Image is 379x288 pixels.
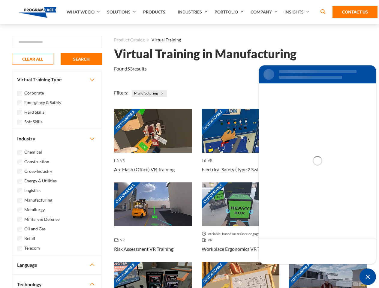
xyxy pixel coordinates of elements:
[202,166,280,173] h3: Electrical Safety (Type 2 Switchgear) VR Training
[114,182,192,262] a: Customizable Thumbnail - Risk Assessment VR Training VR Risk Assessment VR Training
[24,158,49,165] label: Construction
[114,65,147,72] p: Found results
[257,64,377,265] iframe: SalesIQ Chat Window
[17,160,22,164] input: Construction
[114,36,367,44] nav: breadcrumb
[24,245,40,251] label: Telecom
[17,227,22,232] input: Oil and Gas
[12,129,102,148] button: Industry
[127,66,133,71] em: 53
[24,187,41,194] label: Logistics
[19,7,57,18] img: Program-Ace
[17,246,22,251] input: Telecom
[24,197,52,203] label: Manufacturing
[24,216,59,223] label: Military & Defense
[17,100,22,105] input: Emergency & Safety
[17,198,22,203] input: Manufacturing
[17,150,22,155] input: Chemical
[132,90,167,97] span: Manufacturing
[114,166,175,173] h3: Arc Flash (Office) VR Training
[24,90,44,96] label: Corporate
[24,206,45,213] label: Metallurgy
[159,90,166,97] button: Close
[24,99,61,106] label: Emergency & Safety
[24,235,35,242] label: Retail
[359,268,376,285] div: Chat Widget
[114,237,127,243] span: VR
[24,178,57,184] label: Energy & Utilities
[12,53,53,65] button: CLEAR ALL
[332,6,377,18] a: Contact Us
[145,36,181,44] li: Virtual Training
[359,268,376,285] span: Minimize live chat window
[114,36,145,44] a: Product Catalog
[202,182,280,262] a: Customizable Thumbnail - Workplace Ergonomics VR Training Variable, based on trainee engagement w...
[17,236,22,241] input: Retail
[24,149,42,155] label: Chemical
[17,188,22,193] input: Logistics
[202,231,280,237] span: Variable, based on trainee engagement with exercises.
[17,120,22,124] input: Soft Skills
[17,217,22,222] input: Military & Defense
[114,49,296,59] h1: Virtual Training in Manufacturing
[114,157,127,163] span: VR
[202,245,274,253] h3: Workplace Ergonomics VR Training
[114,90,128,95] span: Filters:
[114,245,173,253] h3: Risk Assessment VR Training
[17,208,22,212] input: Metallurgy
[17,179,22,184] input: Energy & Utilities
[202,109,280,182] a: Customizable Thumbnail - Electrical Safety (Type 2 Switchgear) VR Training VR Electrical Safety (...
[24,109,44,115] label: Hard Skills
[114,109,192,182] a: Customizable Thumbnail - Arc Flash (Office) VR Training VR Arc Flash (Office) VR Training
[202,157,215,163] span: VR
[17,169,22,174] input: Cross-Industry
[24,168,52,175] label: Cross-Industry
[12,255,102,274] button: Language
[17,91,22,96] input: Corporate
[24,226,46,232] label: Oil and Gas
[202,237,215,243] span: VR
[17,110,22,115] input: Hard Skills
[24,118,42,125] label: Soft Skills
[12,70,102,89] button: Virtual Training Type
